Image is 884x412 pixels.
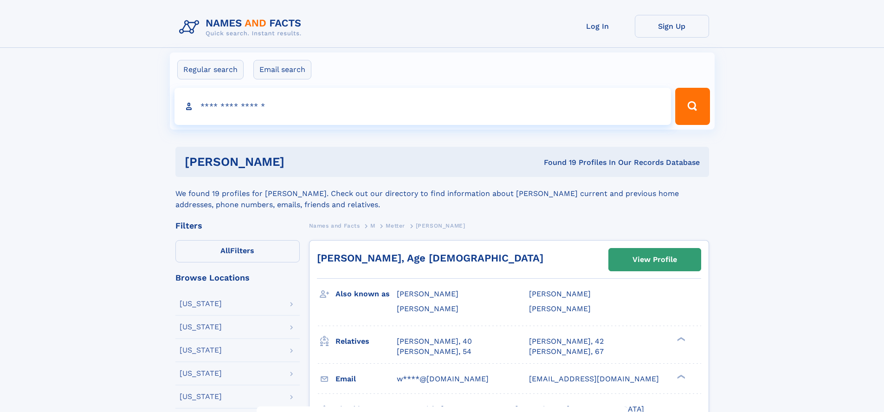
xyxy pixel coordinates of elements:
span: Metter [386,222,405,229]
span: [PERSON_NAME] [529,289,591,298]
div: Filters [175,222,300,230]
img: Logo Names and Facts [175,15,309,40]
div: [US_STATE] [180,393,222,400]
a: [PERSON_NAME], Age [DEMOGRAPHIC_DATA] [317,252,543,264]
div: ❯ [675,336,686,342]
h3: Email [336,371,397,387]
div: We found 19 profiles for [PERSON_NAME]. Check out our directory to find information about [PERSON... [175,177,709,210]
span: [PERSON_NAME] [529,304,591,313]
div: [US_STATE] [180,370,222,377]
a: View Profile [609,249,701,271]
input: search input [174,88,671,125]
span: All [220,246,230,255]
h1: [PERSON_NAME] [185,156,414,168]
div: View Profile [632,249,677,270]
div: [US_STATE] [180,300,222,307]
span: [PERSON_NAME] [416,222,465,229]
button: Search Button [675,88,710,125]
a: Metter [386,220,405,231]
a: [PERSON_NAME], 54 [397,347,471,357]
a: [PERSON_NAME], 67 [529,347,604,357]
span: [EMAIL_ADDRESS][DOMAIN_NAME] [529,374,659,383]
h3: Also known as [336,286,397,302]
span: M [370,222,375,229]
a: Sign Up [635,15,709,38]
div: ❯ [675,373,686,379]
span: [PERSON_NAME] [397,304,458,313]
label: Filters [175,240,300,262]
a: M [370,220,375,231]
span: [PERSON_NAME] [397,289,458,298]
div: [US_STATE] [180,323,222,331]
label: Regular search [177,60,244,79]
div: Browse Locations [175,274,300,282]
a: Log In [561,15,635,38]
a: [PERSON_NAME], 42 [529,336,604,347]
label: Email search [253,60,311,79]
a: Names and Facts [309,220,360,231]
div: [US_STATE] [180,347,222,354]
a: [PERSON_NAME], 40 [397,336,472,347]
h3: Relatives [336,334,397,349]
div: Found 19 Profiles In Our Records Database [414,157,700,168]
